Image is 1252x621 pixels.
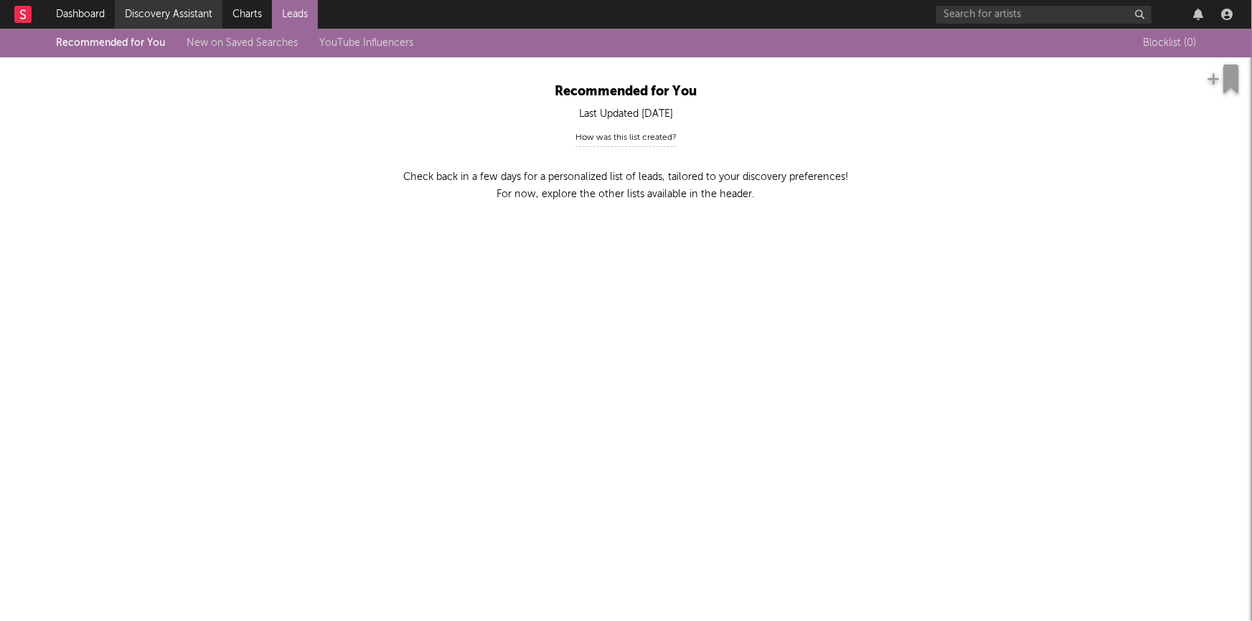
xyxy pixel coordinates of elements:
[1143,38,1196,48] span: Blocklist
[232,105,1021,123] div: Last Updated [DATE]
[555,85,697,98] span: Recommended for You
[187,38,298,48] a: New on Saved Searches
[326,169,926,203] p: Check back in a few days for a personalized list of leads, tailored to your discovery preferences...
[936,6,1152,24] input: Search for artists
[575,129,677,147] div: How was this list created?
[319,38,413,48] a: YouTube Influencers
[1184,34,1196,52] span: ( 0 )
